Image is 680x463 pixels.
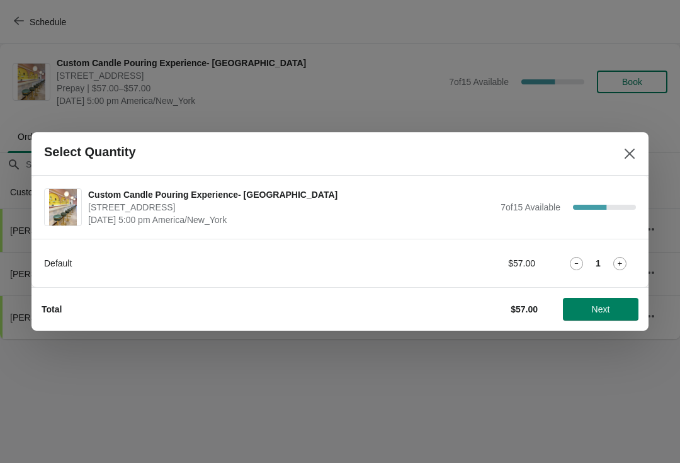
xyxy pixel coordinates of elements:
button: Next [563,298,638,321]
strong: Total [42,304,62,314]
h2: Select Quantity [44,145,136,159]
span: Next [592,304,610,314]
span: [DATE] 5:00 pm America/New_York [88,214,494,226]
div: $57.00 [419,257,535,270]
div: Default [44,257,394,270]
span: [STREET_ADDRESS] [88,201,494,214]
button: Close [618,142,641,165]
strong: 1 [596,257,601,270]
span: Custom Candle Pouring Experience- [GEOGRAPHIC_DATA] [88,188,494,201]
strong: $57.00 [511,304,538,314]
img: Custom Candle Pouring Experience- Delray Beach | 415 East Atlantic Avenue, Delray Beach, FL, USA ... [49,189,77,226]
span: 7 of 15 Available [501,202,560,212]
